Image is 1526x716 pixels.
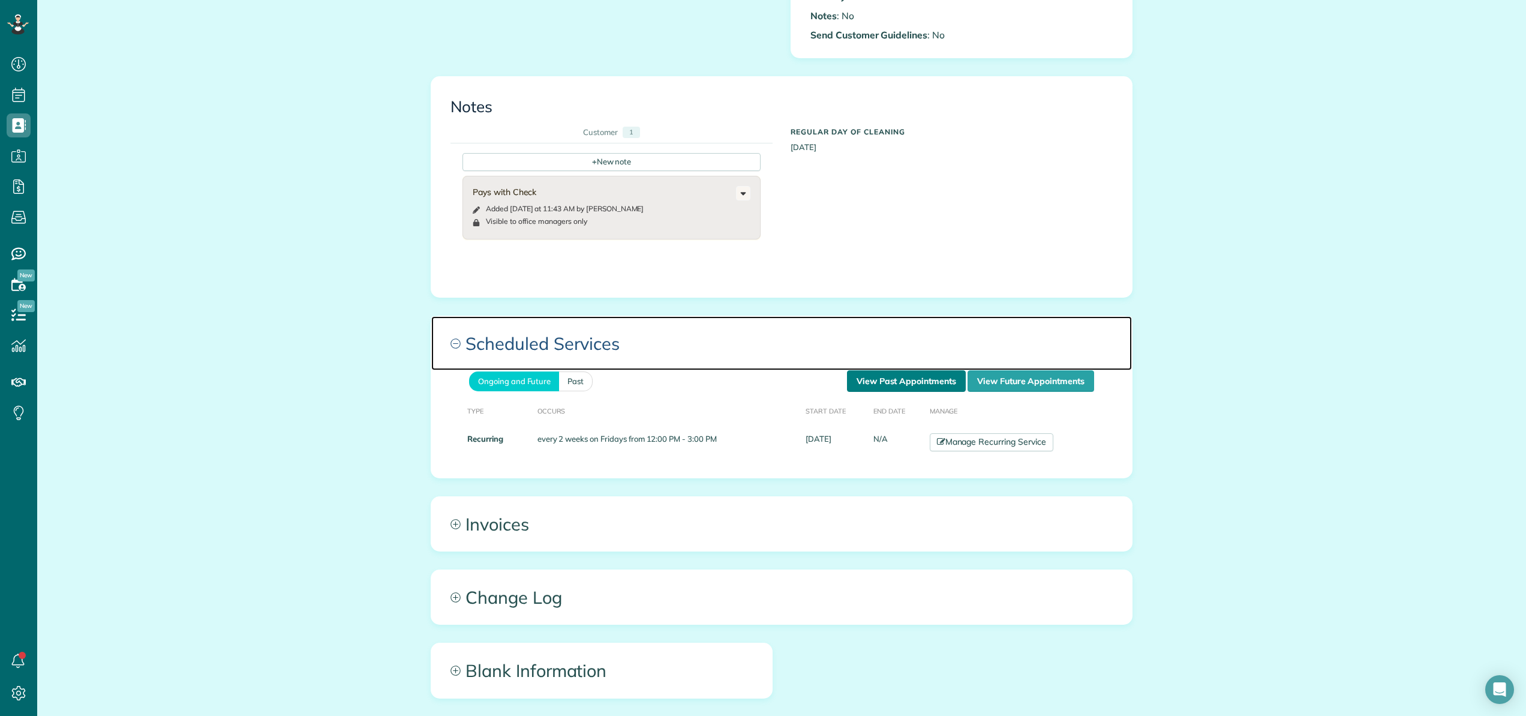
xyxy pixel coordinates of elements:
a: Scheduled Services [431,316,1132,370]
div: 1 [623,127,640,138]
a: Ongoing and Future [469,372,559,391]
a: View Past Appointments [847,370,966,392]
h5: Regular day of cleaning [791,128,1113,136]
a: View Future Appointments [968,370,1094,392]
th: End Date [869,392,924,429]
div: New note [462,153,761,171]
time: Added [DATE] at 11:43 AM by [PERSON_NAME] [486,204,644,213]
h3: Notes [450,98,1113,116]
div: Open Intercom Messenger [1485,675,1514,704]
b: Notes [810,10,837,22]
td: [DATE] [801,429,869,456]
a: Blank Information [431,643,772,697]
div: [DATE] [782,122,1122,153]
th: Manage [925,392,1114,429]
div: Customer [583,127,618,138]
span: New [17,300,35,312]
th: Occurs [533,392,801,429]
b: Send Customer Guidelines [810,29,927,41]
a: Change Log [431,570,1132,624]
th: Start Date [801,392,869,429]
p: : No [810,9,953,23]
p: : No [810,28,953,42]
span: New [17,269,35,281]
div: Pays with Check [473,186,736,198]
div: Visible to office managers only [486,217,587,226]
th: Type [449,392,533,429]
a: Invoices [431,497,1132,551]
strong: Recurring [467,434,503,444]
a: Manage Recurring Service [930,433,1053,451]
span: + [592,156,597,167]
td: N/A [869,429,924,456]
td: every 2 weeks on Fridays from 12:00 PM - 3:00 PM [533,429,801,456]
a: Past [559,372,593,391]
